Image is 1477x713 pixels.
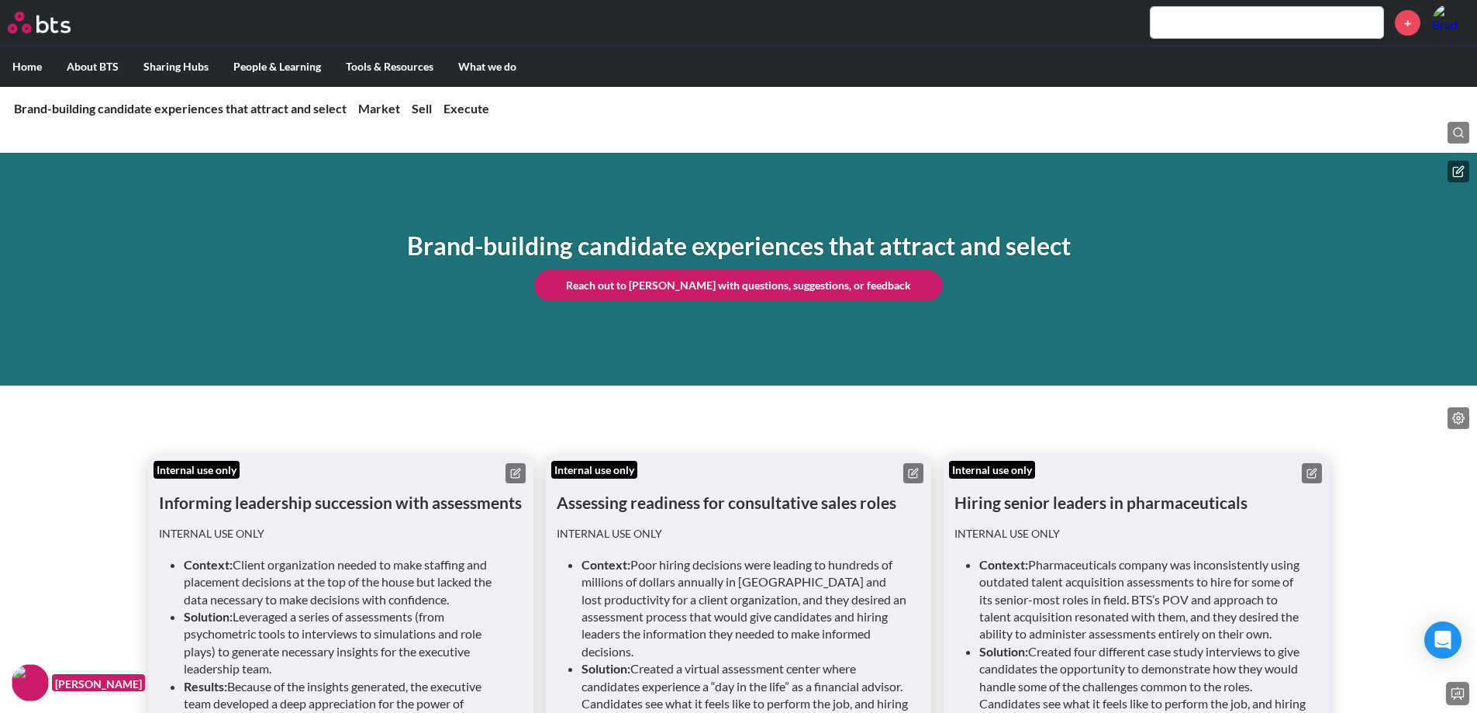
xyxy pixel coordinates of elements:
a: Brand-building candidate experiences that attract and select [14,101,347,116]
strong: Solution: [581,661,630,676]
img: Brad Chambers [1432,4,1469,41]
li: Client organization needed to make staffing and placement decisions at the top of the house but l... [184,556,510,608]
label: Sharing Hubs [131,47,221,87]
p: INTERNAL USE ONLY [557,526,920,542]
strong: Solution: [184,609,233,624]
button: Edit content list: null [1448,407,1469,429]
a: Sell [412,101,432,116]
div: Open Intercom Messenger [1424,621,1461,659]
label: What we do [446,47,529,87]
button: Edit content box [506,463,526,483]
figcaption: [PERSON_NAME] [52,674,145,692]
a: Go home [8,12,99,33]
h1: Brand-building candidate experiences that attract and select [407,229,1071,264]
strong: Context: [979,557,1028,572]
strong: Solution: [979,644,1028,659]
div: Internal use only [949,461,1035,479]
h1: Assessing readiness for consultative sales roles [557,466,920,514]
p: INTERNAL USE ONLY [954,526,1318,542]
strong: Context: [581,557,630,572]
label: About BTS [54,47,131,87]
a: + [1395,10,1420,36]
img: F [12,664,49,701]
a: Profile [1432,4,1469,41]
div: Internal use only [551,461,637,479]
div: Internal use only [154,461,240,479]
h1: Informing leadership succession with assessments [159,466,523,514]
li: Poor hiring decisions were leading to hundreds of millions of dollars annually in [GEOGRAPHIC_DAT... [581,556,908,660]
img: BTS Logo [8,12,71,33]
a: Reach out to [PERSON_NAME] with questions, suggestions, or feedback [534,270,943,301]
p: INTERNAL USE ONLY [159,526,523,542]
a: Execute [443,101,489,116]
h1: Hiring senior leaders in pharmaceuticals [954,466,1318,514]
strong: Context: [184,557,233,572]
a: Market [358,101,400,116]
li: Pharmaceuticals company was inconsistently using outdated talent acquisition assessments to hire ... [979,556,1306,643]
label: People & Learning [221,47,333,87]
strong: Results: [184,679,227,694]
button: Edit content box [1302,463,1322,483]
button: Edit hero [1448,161,1469,182]
button: Edit content box [903,463,923,483]
li: Leveraged a series of assessments (from psychometric tools to interviews to simulations and role ... [184,608,510,678]
label: Tools & Resources [333,47,446,87]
